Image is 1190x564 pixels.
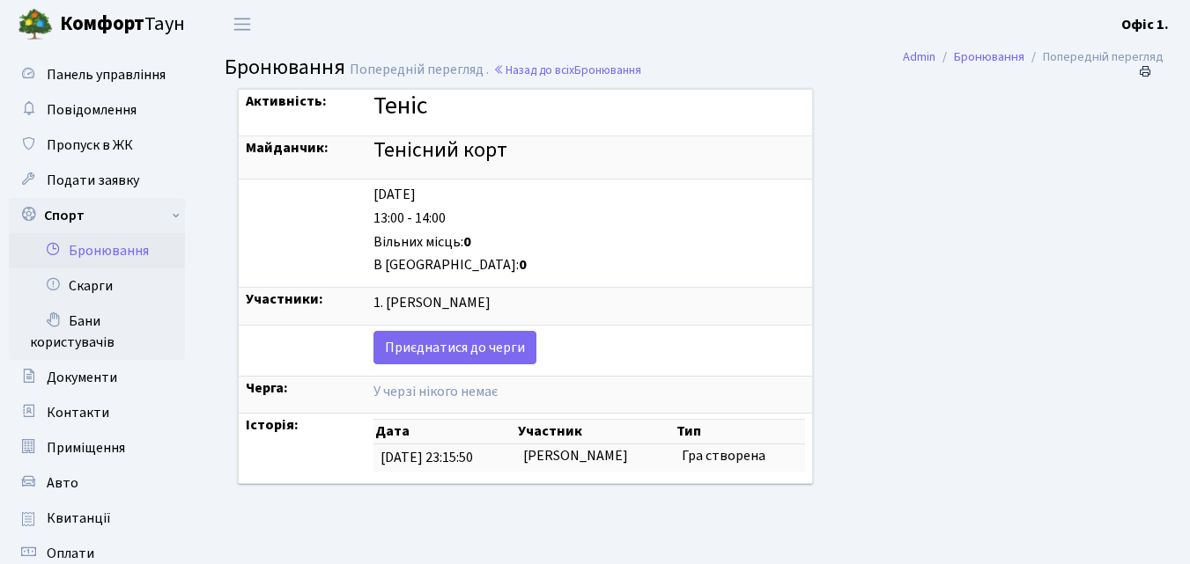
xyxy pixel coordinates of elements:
div: В [GEOGRAPHIC_DATA]: [373,255,804,275]
a: Авто [9,465,185,501]
b: 0 [463,232,471,252]
span: Авто [47,473,78,493]
strong: Черга: [246,378,288,398]
span: Таун [60,10,185,40]
nav: breadcrumb [876,39,1190,76]
a: Пропуск в ЖК [9,128,185,163]
span: Панель управління [47,65,166,84]
a: Приміщення [9,430,185,465]
span: Бронювання [225,52,345,83]
div: 13:00 - 14:00 [373,209,804,229]
a: Квитанції [9,501,185,536]
td: [PERSON_NAME] [516,444,675,472]
div: [DATE] [373,185,804,205]
span: Приміщення [47,438,125,458]
div: Вільних місць: [373,232,804,253]
td: [DATE] 23:15:50 [373,444,515,472]
a: Спорт [9,198,185,233]
b: Комфорт [60,10,144,38]
a: Документи [9,360,185,395]
span: Бронювання [574,62,641,78]
span: Документи [47,368,117,387]
span: Оплати [47,544,94,563]
a: Бани користувачів [9,304,185,360]
a: Приєднатися до черги [373,331,536,364]
span: Пропуск в ЖК [47,136,133,155]
span: Квитанції [47,509,111,528]
b: 0 [519,255,527,275]
th: Тип [675,420,805,444]
a: Подати заявку [9,163,185,198]
b: Офіс 1. [1121,15,1169,34]
a: Скарги [9,268,185,304]
span: Попередній перегляд . [350,60,489,79]
a: Бронювання [9,233,185,268]
a: Панель управління [9,57,185,92]
strong: Історія: [246,415,299,435]
a: Офіс 1. [1121,14,1169,35]
button: Переключити навігацію [220,10,264,39]
h3: Теніс [373,92,804,121]
a: Контакти [9,395,185,430]
a: Повідомлення [9,92,185,128]
h4: Тенісний корт [373,138,804,164]
span: Подати заявку [47,171,139,190]
a: Назад до всіхБронювання [493,62,641,78]
li: Попередній перегляд [1024,48,1164,67]
span: Гра створена [682,446,765,465]
span: У черзі нікого немає [373,382,498,401]
a: Admin [903,48,935,66]
a: Бронювання [954,48,1024,66]
strong: Майданчик: [246,138,329,157]
strong: Активність: [246,92,327,111]
strong: Участники: [246,289,323,309]
img: logo.png [18,7,53,42]
div: 1. [PERSON_NAME] [373,293,804,313]
th: Дата [373,420,515,444]
span: Повідомлення [47,100,137,120]
th: Участник [516,420,675,444]
span: Контакти [47,403,109,422]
